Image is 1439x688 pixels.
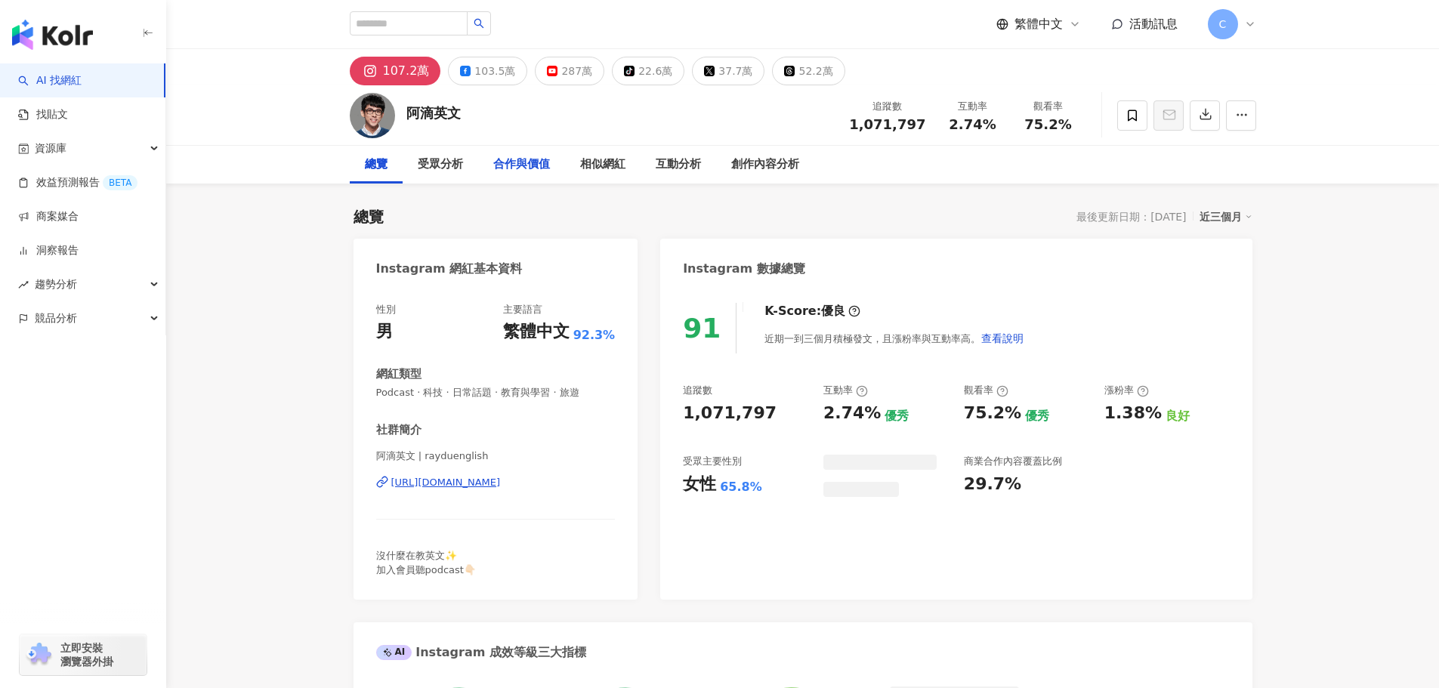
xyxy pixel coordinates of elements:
div: 優秀 [885,408,909,424]
span: 1,071,797 [849,116,925,132]
span: 沒什麼在教英文✨ 加入會員聽podcast👇🏻 [376,550,476,575]
span: 活動訊息 [1129,17,1178,31]
a: chrome extension立即安裝 瀏覽器外掛 [20,634,147,675]
div: 受眾分析 [418,156,463,174]
img: logo [12,20,93,50]
span: 競品分析 [35,301,77,335]
div: Instagram 數據總覽 [683,261,805,277]
span: 立即安裝 瀏覽器外掛 [60,641,113,668]
div: 65.8% [720,479,762,495]
div: 良好 [1166,408,1190,424]
a: [URL][DOMAIN_NAME] [376,476,616,489]
button: 22.6萬 [612,57,684,85]
div: 103.5萬 [474,60,515,82]
button: 287萬 [535,57,604,85]
div: 性別 [376,303,396,316]
img: chrome extension [24,643,54,667]
div: 近期一到三個月積極發文，且漲粉率與互動率高。 [764,323,1024,353]
div: 阿滴英文 [406,103,461,122]
div: 近三個月 [1200,207,1252,227]
div: 創作內容分析 [731,156,799,174]
div: 52.2萬 [798,60,832,82]
div: 主要語言 [503,303,542,316]
div: 29.7% [964,473,1021,496]
div: 107.2萬 [383,60,430,82]
a: 商案媒合 [18,209,79,224]
div: 91 [683,313,721,344]
a: 找貼文 [18,107,68,122]
div: 287萬 [561,60,592,82]
div: 追蹤數 [683,384,712,397]
div: 1,071,797 [683,402,777,425]
div: K-Score : [764,303,860,319]
div: 觀看率 [964,384,1008,397]
div: 合作與價值 [493,156,550,174]
span: 查看說明 [981,332,1024,344]
button: 查看說明 [980,323,1024,353]
div: 優秀 [1025,408,1049,424]
div: 網紅類型 [376,366,422,382]
span: 資源庫 [35,131,66,165]
div: 相似網紅 [580,156,625,174]
div: 2.74% [823,402,881,425]
div: 漲粉率 [1104,384,1149,397]
span: 阿滴英文 | rayduenglish [376,449,616,463]
div: 1.38% [1104,402,1162,425]
span: 趨勢分析 [35,267,77,301]
span: 92.3% [573,327,616,344]
button: 52.2萬 [772,57,845,85]
div: 繁體中文 [503,320,570,344]
span: 繁體中文 [1014,16,1063,32]
div: 追蹤數 [849,99,925,114]
span: search [474,18,484,29]
span: 75.2% [1024,117,1071,132]
a: 洞察報告 [18,243,79,258]
button: 107.2萬 [350,57,441,85]
div: 最後更新日期：[DATE] [1076,211,1186,223]
div: 商業合作內容覆蓋比例 [964,455,1062,468]
div: Instagram 成效等級三大指標 [376,644,586,661]
div: Instagram 網紅基本資料 [376,261,523,277]
button: 37.7萬 [692,57,764,85]
div: 優良 [821,303,845,319]
div: 75.2% [964,402,1021,425]
span: C [1219,16,1227,32]
div: 觀看率 [1020,99,1077,114]
div: [URL][DOMAIN_NAME] [391,476,501,489]
div: 22.6萬 [638,60,672,82]
a: searchAI 找網紅 [18,73,82,88]
span: rise [18,279,29,290]
div: AI [376,645,412,660]
div: 男 [376,320,393,344]
div: 總覽 [354,206,384,227]
div: 互動分析 [656,156,701,174]
a: 效益預測報告BETA [18,175,137,190]
div: 互動率 [823,384,868,397]
div: 受眾主要性別 [683,455,742,468]
span: Podcast · 科技 · 日常話題 · 教育與學習 · 旅遊 [376,386,616,400]
div: 37.7萬 [718,60,752,82]
div: 社群簡介 [376,422,422,438]
button: 103.5萬 [448,57,527,85]
div: 互動率 [944,99,1002,114]
div: 總覽 [365,156,388,174]
div: 女性 [683,473,716,496]
img: KOL Avatar [350,93,395,138]
span: 2.74% [949,117,996,132]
